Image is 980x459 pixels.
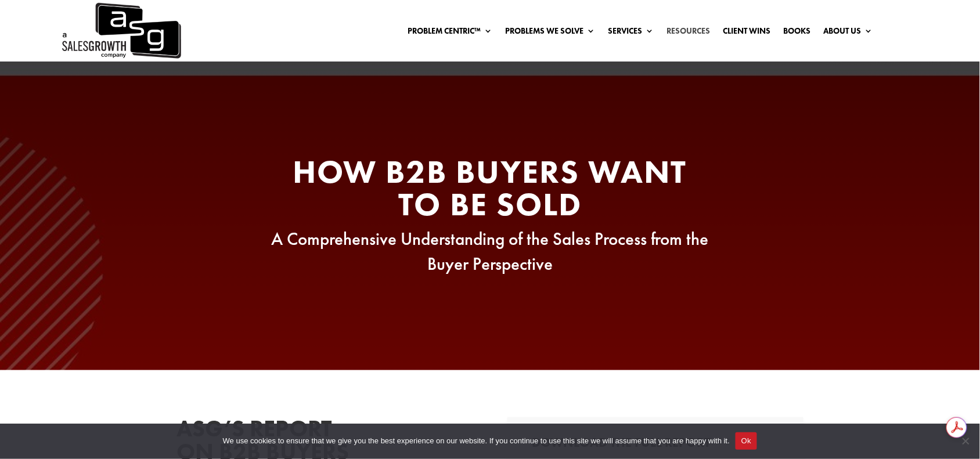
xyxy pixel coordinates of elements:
[608,27,654,39] a: Services
[223,435,730,447] span: We use cookies to ensure that we give you the best experience on our website. If you continue to ...
[784,27,811,39] a: Books
[960,435,971,447] span: No
[293,151,687,225] span: How B2B Buyers Want To Be Sold
[408,27,493,39] a: Problem Centric™
[824,27,873,39] a: About Us
[723,27,771,39] a: Client Wins
[506,27,596,39] a: Problems We Solve
[736,432,757,450] button: Ok
[667,27,711,39] a: Resources
[271,227,709,275] span: A Comprehensive Understanding of the Sales Process from the Buyer Perspective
